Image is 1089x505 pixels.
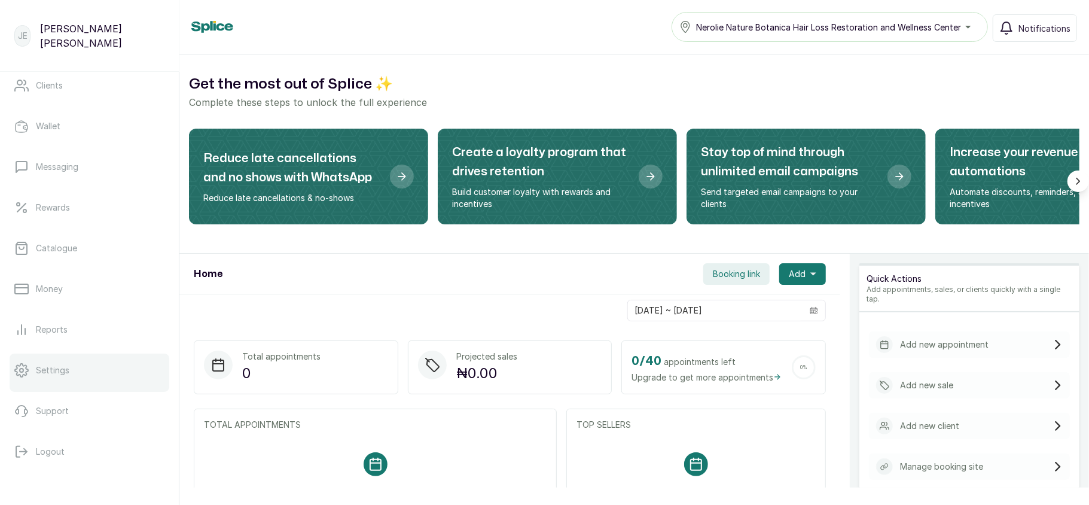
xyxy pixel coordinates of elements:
[900,420,959,432] p: Add new client
[242,351,321,363] p: Total appointments
[687,129,926,224] div: Stay top of mind through unlimited email campaigns
[10,394,169,428] a: Support
[701,186,878,210] p: Send targeted email campaigns to your clients
[779,263,826,285] button: Add
[18,30,28,42] p: JE
[204,419,547,431] p: TOTAL APPOINTMENTS
[452,143,629,181] h2: Create a loyalty program that drives retention
[203,192,380,204] p: Reduce late cancellations & no-shows
[10,435,169,469] button: Logout
[800,365,807,370] span: 0 %
[696,21,961,34] span: Nerolie Nature Botanica Hair Loss Restoration and Wellness Center
[789,268,806,280] span: Add
[36,364,69,376] p: Settings
[810,306,818,315] svg: calendar
[36,161,78,173] p: Messaging
[224,476,527,498] p: No appointments. Visit your calendar to add some appointments for [DATE]
[456,363,517,384] p: ₦0.00
[36,120,60,132] p: Wallet
[36,242,77,254] p: Catalogue
[438,129,677,224] div: Create a loyalty program that drives retention
[456,351,517,363] p: Projected sales
[194,267,222,281] h1: Home
[36,324,68,336] p: Reports
[900,461,983,473] p: Manage booking site
[189,129,428,224] div: Reduce late cancellations and no shows with WhatsApp
[10,354,169,387] a: Settings
[36,283,63,295] p: Money
[10,109,169,143] a: Wallet
[993,14,1077,42] button: Notifications
[36,446,65,458] p: Logout
[40,22,164,50] p: [PERSON_NAME] [PERSON_NAME]
[36,202,70,214] p: Rewards
[242,363,321,384] p: 0
[10,191,169,224] a: Rewards
[452,186,629,210] p: Build customer loyalty with rewards and incentives
[189,74,1079,95] h2: Get the most out of Splice ✨
[576,419,816,431] p: TOP SELLERS
[900,339,989,351] p: Add new appointment
[664,356,736,368] span: appointments left
[10,69,169,102] a: Clients
[36,80,63,92] p: Clients
[867,285,1072,304] p: Add appointments, sales, or clients quickly with a single tap.
[672,12,988,42] button: Nerolie Nature Botanica Hair Loss Restoration and Wellness Center
[628,300,803,321] input: Select date
[10,150,169,184] a: Messaging
[867,273,1072,285] p: Quick Actions
[713,268,760,280] span: Booking link
[632,352,661,371] h2: 0 / 40
[203,149,380,187] h2: Reduce late cancellations and no shows with WhatsApp
[703,263,770,285] button: Booking link
[701,143,878,181] h2: Stay top of mind through unlimited email campaigns
[900,379,953,391] p: Add new sale
[189,95,1079,109] p: Complete these steps to unlock the full experience
[10,272,169,306] a: Money
[36,405,69,417] p: Support
[1018,22,1070,35] span: Notifications
[10,232,169,265] a: Catalogue
[10,313,169,346] a: Reports
[632,371,782,384] span: Upgrade to get more appointments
